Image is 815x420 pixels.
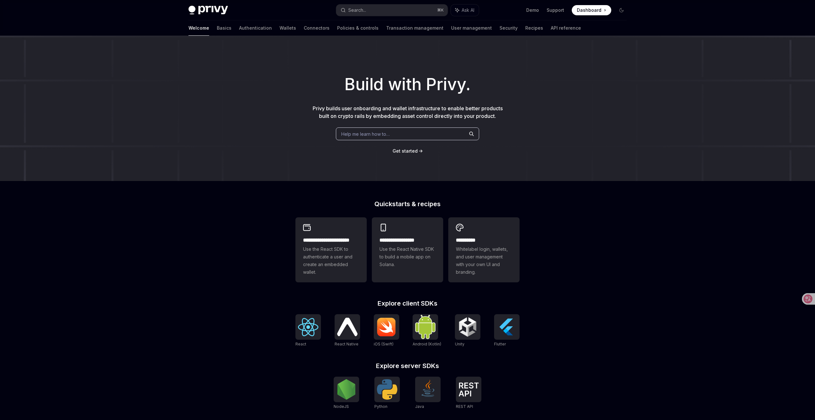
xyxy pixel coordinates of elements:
[455,314,480,347] a: UnityUnity
[337,318,358,336] img: React Native
[494,342,506,346] span: Flutter
[295,300,520,307] h2: Explore client SDKs
[374,342,393,346] span: iOS (Swift)
[500,20,518,36] a: Security
[379,245,436,268] span: Use the React Native SDK to build a mobile app on Solana.
[451,4,479,16] button: Ask AI
[458,382,479,396] img: REST API
[525,20,543,36] a: Recipes
[547,7,564,13] a: Support
[295,363,520,369] h2: Explore server SDKs
[295,314,321,347] a: ReactReact
[577,7,601,13] span: Dashboard
[415,404,424,409] span: Java
[188,6,228,15] img: dark logo
[303,245,359,276] span: Use the React SDK to authenticate a user and create an embedded wallet.
[217,20,231,36] a: Basics
[455,342,464,346] span: Unity
[494,314,520,347] a: FlutterFlutter
[280,20,296,36] a: Wallets
[451,20,492,36] a: User management
[393,148,418,154] a: Get started
[188,20,209,36] a: Welcome
[374,314,399,347] a: iOS (Swift)iOS (Swift)
[348,6,366,14] div: Search...
[415,315,436,339] img: Android (Kotlin)
[418,379,438,400] img: Java
[313,105,503,119] span: Privy builds user onboarding and wallet infrastructure to enable better products built on crypto ...
[298,318,318,336] img: React
[334,377,359,410] a: NodeJSNodeJS
[336,4,448,16] button: Search...⌘K
[413,314,441,347] a: Android (Kotlin)Android (Kotlin)
[551,20,581,36] a: API reference
[295,201,520,207] h2: Quickstarts & recipes
[295,342,306,346] span: React
[376,317,397,337] img: iOS (Swift)
[456,377,481,410] a: REST APIREST API
[374,377,400,410] a: PythonPython
[437,8,444,13] span: ⌘ K
[448,217,520,282] a: **** *****Whitelabel login, wallets, and user management with your own UI and branding.
[336,379,357,400] img: NodeJS
[334,404,349,409] span: NodeJS
[413,342,441,346] span: Android (Kotlin)
[386,20,443,36] a: Transaction management
[462,7,474,13] span: Ask AI
[497,317,517,337] img: Flutter
[337,20,379,36] a: Policies & controls
[457,317,478,337] img: Unity
[372,217,443,282] a: **** **** **** ***Use the React Native SDK to build a mobile app on Solana.
[526,7,539,13] a: Demo
[456,245,512,276] span: Whitelabel login, wallets, and user management with your own UI and branding.
[456,404,473,409] span: REST API
[10,72,805,97] h1: Build with Privy.
[572,5,611,15] a: Dashboard
[304,20,330,36] a: Connectors
[335,342,358,346] span: React Native
[374,404,387,409] span: Python
[377,379,397,400] img: Python
[415,377,441,410] a: JavaJava
[341,131,390,137] span: Help me learn how to…
[239,20,272,36] a: Authentication
[335,314,360,347] a: React NativeReact Native
[616,5,627,15] button: Toggle dark mode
